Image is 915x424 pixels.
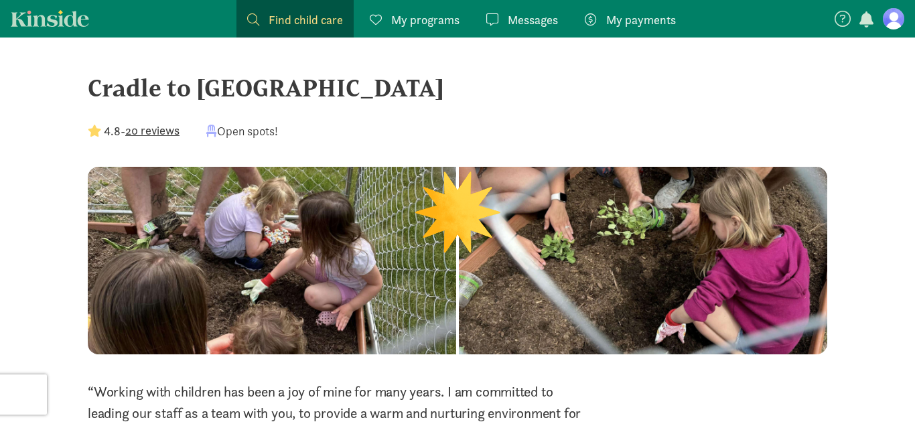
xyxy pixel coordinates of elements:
[11,10,89,27] a: Kinside
[125,121,180,139] button: 20 reviews
[508,11,558,29] span: Messages
[88,70,827,106] div: Cradle to [GEOGRAPHIC_DATA]
[606,11,676,29] span: My payments
[269,11,343,29] span: Find child care
[391,11,460,29] span: My programs
[104,123,121,139] strong: 4.8
[206,122,278,140] div: Open spots!
[88,122,180,140] div: -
